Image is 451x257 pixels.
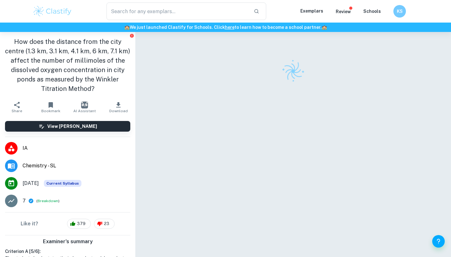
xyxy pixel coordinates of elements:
[5,248,130,255] h6: Criterion A [ 5 / 6 ]:
[23,162,130,170] span: Chemistry - SL
[396,8,403,15] h6: KS
[81,102,88,108] img: AI Assistant
[336,8,351,15] p: Review
[432,235,445,248] button: Help and Feedback
[363,9,381,14] a: Schools
[5,121,130,132] button: View [PERSON_NAME]
[225,25,235,30] a: here
[23,144,130,152] span: IA
[33,5,72,18] img: Clastify logo
[1,24,450,31] h6: We just launched Clastify for Schools. Click to learn how to become a school partner.
[23,197,26,205] p: 7
[21,220,38,228] h6: Like it?
[300,8,323,14] p: Exemplars
[3,238,133,245] h6: Examiner's summary
[38,198,58,204] button: Breakdown
[322,25,327,30] span: 🏫
[34,98,68,116] button: Bookmark
[44,180,81,187] div: This exemplar is based on the current syllabus. Feel free to refer to it for inspiration/ideas wh...
[23,180,39,187] span: [DATE]
[101,221,113,227] span: 23
[47,123,97,130] h6: View [PERSON_NAME]
[5,37,130,93] h1: How does the distance from the city centre (1.3 km, 3.1 km, 4.1 km, 6 km, 7.1 km) affect the numb...
[68,98,101,116] button: AI Assistant
[124,25,130,30] span: 🏫
[109,109,128,113] span: Download
[94,219,115,229] div: 23
[129,33,134,38] button: Report issue
[73,109,96,113] span: AI Assistant
[36,198,60,204] span: ( )
[74,221,89,227] span: 379
[44,180,81,187] span: Current Syllabus
[278,56,309,87] img: Clastify logo
[41,109,60,113] span: Bookmark
[12,109,22,113] span: Share
[393,5,406,18] button: KS
[67,219,91,229] div: 379
[106,3,249,20] input: Search for any exemplars...
[101,98,135,116] button: Download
